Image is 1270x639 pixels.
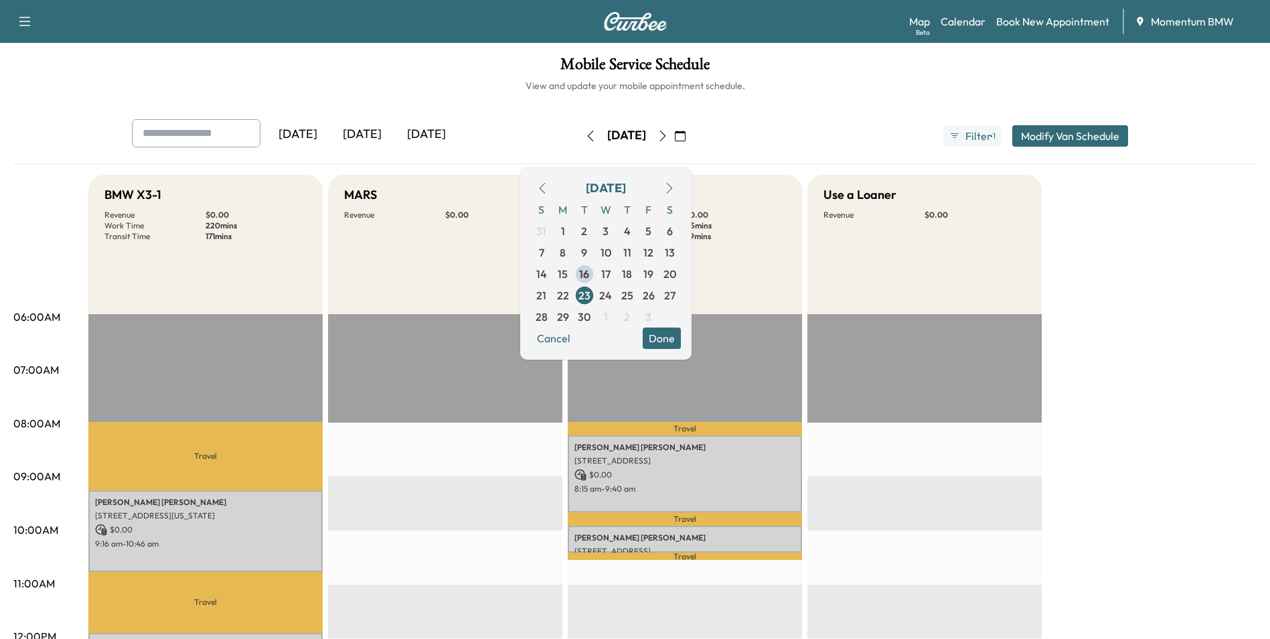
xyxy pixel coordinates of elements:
[344,210,445,220] p: Revenue
[603,12,667,31] img: Curbee Logo
[574,532,795,543] p: [PERSON_NAME] [PERSON_NAME]
[13,468,60,484] p: 09:00AM
[965,128,989,144] span: Filter
[607,127,646,144] div: [DATE]
[104,210,206,220] p: Revenue
[617,199,638,220] span: T
[557,287,569,303] span: 22
[604,309,608,325] span: 1
[823,210,925,220] p: Revenue
[943,125,1001,147] button: Filter●1
[645,223,651,239] span: 5
[13,56,1257,79] h1: Mobile Service Schedule
[95,510,316,521] p: [STREET_ADDRESS][US_STATE]
[601,266,611,282] span: 17
[578,287,590,303] span: 23
[531,328,576,349] button: Cancel
[578,309,590,325] span: 30
[685,220,786,231] p: 115 mins
[561,223,565,239] span: 1
[643,266,653,282] span: 19
[330,119,394,150] div: [DATE]
[996,13,1109,29] a: Book New Appointment
[643,328,681,349] button: Done
[643,244,653,261] span: 12
[586,179,626,198] div: [DATE]
[568,422,802,435] p: Travel
[622,266,632,282] span: 18
[941,13,985,29] a: Calendar
[1012,125,1128,147] button: Modify Van Schedule
[558,266,568,282] span: 15
[925,210,1026,220] p: $ 0.00
[206,220,307,231] p: 220 mins
[665,244,675,261] span: 13
[13,362,59,378] p: 07:00AM
[552,199,574,220] span: M
[624,223,631,239] span: 4
[989,133,992,139] span: ●
[531,199,552,220] span: S
[581,244,587,261] span: 9
[394,119,459,150] div: [DATE]
[624,309,630,325] span: 2
[104,186,161,204] h5: BMW X3-1
[574,546,795,557] p: [STREET_ADDRESS]
[568,512,802,526] p: Travel
[536,287,546,303] span: 21
[685,231,786,242] p: 39 mins
[574,469,795,481] p: $ 0.00
[581,223,587,239] span: 2
[574,199,595,220] span: T
[13,309,60,325] p: 06:00AM
[599,287,612,303] span: 24
[638,199,659,220] span: F
[685,210,786,220] p: $ 0.00
[13,522,58,538] p: 10:00AM
[13,79,1257,92] h6: View and update your mobile appointment schedule.
[823,186,896,204] h5: Use a Loaner
[536,266,547,282] span: 14
[539,244,544,261] span: 7
[13,575,55,591] p: 11:00AM
[579,266,589,282] span: 16
[568,553,802,560] p: Travel
[95,524,316,536] p: $ 0.00
[993,131,996,141] span: 1
[13,415,60,431] p: 08:00AM
[445,210,546,220] p: $ 0.00
[88,422,323,490] p: Travel
[104,220,206,231] p: Work Time
[95,497,316,508] p: [PERSON_NAME] [PERSON_NAME]
[621,287,633,303] span: 25
[206,231,307,242] p: 171 mins
[104,231,206,242] p: Transit Time
[659,199,681,220] span: S
[916,27,930,38] div: Beta
[909,13,930,29] a: MapBeta
[574,484,795,494] p: 8:15 am - 9:40 am
[595,199,617,220] span: W
[601,244,611,261] span: 10
[664,287,676,303] span: 27
[603,223,609,239] span: 3
[663,266,676,282] span: 20
[560,244,566,261] span: 8
[574,442,795,453] p: [PERSON_NAME] [PERSON_NAME]
[643,287,655,303] span: 26
[645,309,651,325] span: 3
[536,309,548,325] span: 28
[536,223,546,239] span: 31
[206,210,307,220] p: $ 0.00
[88,572,323,634] p: Travel
[574,455,795,466] p: [STREET_ADDRESS]
[95,539,316,549] p: 9:16 am - 10:46 am
[1151,13,1234,29] span: Momentum BMW
[623,244,631,261] span: 11
[344,186,377,204] h5: MARS
[266,119,330,150] div: [DATE]
[667,223,673,239] span: 6
[557,309,569,325] span: 29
